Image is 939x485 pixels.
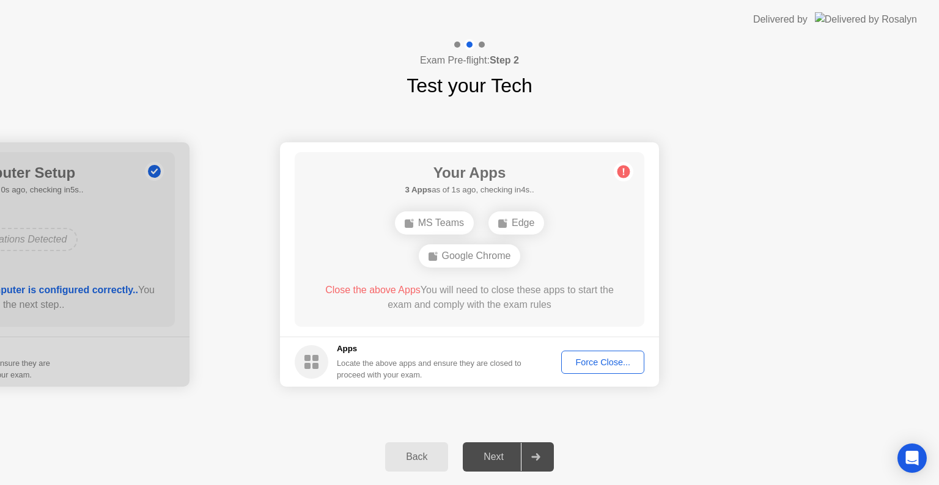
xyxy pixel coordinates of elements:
img: Delivered by Rosalyn [815,12,917,26]
div: Open Intercom Messenger [897,443,927,473]
button: Back [385,442,448,472]
span: Close the above Apps [325,285,421,295]
div: Delivered by [753,12,808,27]
h1: Your Apps [405,162,534,184]
h5: Apps [337,343,522,355]
h1: Test your Tech [407,71,532,100]
div: You will need to close these apps to start the exam and comply with the exam rules [312,283,627,312]
button: Force Close... [561,351,644,374]
button: Next [463,442,554,472]
div: Google Chrome [419,244,521,268]
b: 3 Apps [405,185,432,194]
div: Locate the above apps and ensure they are closed to proceed with your exam. [337,357,522,381]
div: Next [466,451,521,462]
h4: Exam Pre-flight: [420,53,519,68]
div: MS Teams [395,211,474,235]
div: Force Close... [565,357,640,367]
div: Back [389,451,444,462]
h5: as of 1s ago, checking in4s.. [405,184,534,196]
b: Step 2 [490,55,519,65]
div: Edge [488,211,544,235]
